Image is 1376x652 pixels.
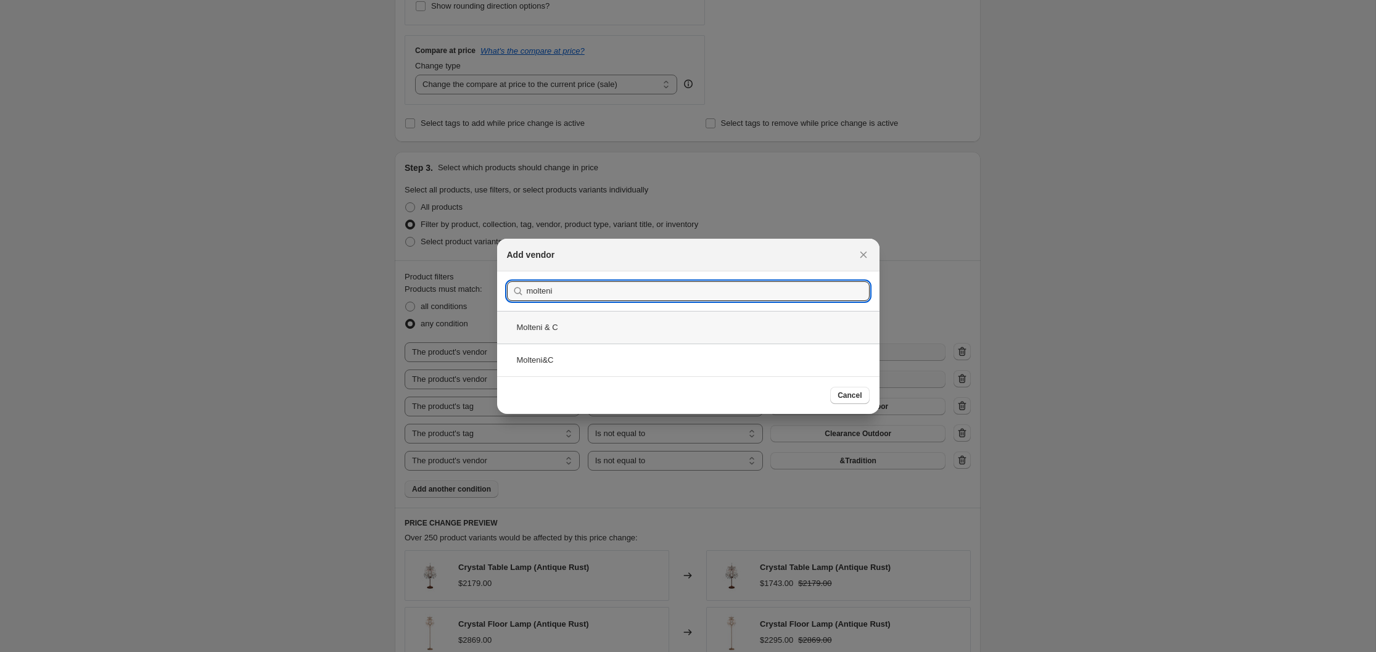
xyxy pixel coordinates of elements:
[830,387,869,404] button: Cancel
[507,249,555,261] h2: Add vendor
[527,281,870,301] input: Search vendors
[497,344,880,376] div: Molteni&C
[497,311,880,344] div: Molteni & C
[838,390,862,400] span: Cancel
[855,246,872,263] button: Close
